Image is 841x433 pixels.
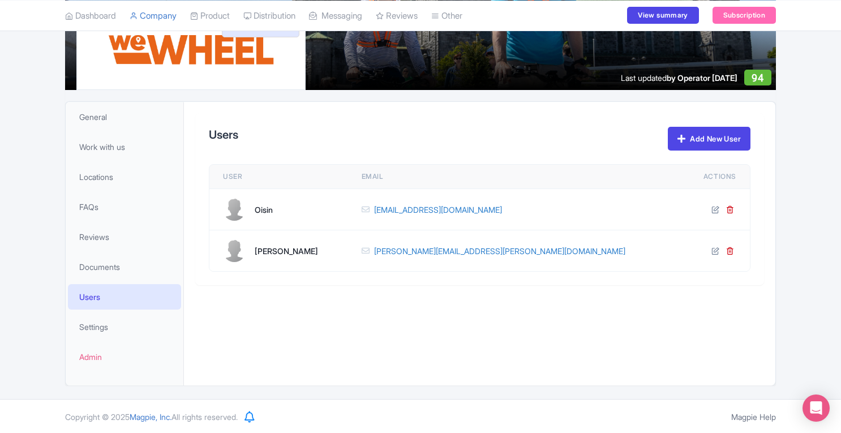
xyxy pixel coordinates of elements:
img: vwdl3hqryjhbq5h5hl0p.png [100,19,282,80]
div: Open Intercom Messenger [803,395,830,422]
a: [EMAIL_ADDRESS][DOMAIN_NAME] [374,204,502,216]
a: [PERSON_NAME][EMAIL_ADDRESS][PERSON_NAME][DOMAIN_NAME] [374,245,625,257]
span: 94 [752,72,763,84]
span: Documents [79,261,120,273]
th: User [209,165,348,189]
a: Magpie Help [731,412,776,422]
span: Reviews [79,231,109,243]
span: by Operator [DATE] [667,73,737,83]
h2: Users [209,128,238,141]
div: Copyright © 2025 All rights reserved. [58,411,244,423]
div: [PERSON_NAME] [255,245,318,257]
a: Admin [68,344,181,370]
a: Reviews [68,224,181,250]
a: Add New User [668,127,750,151]
a: General [68,104,181,130]
span: FAQs [79,201,98,213]
a: FAQs [68,194,181,220]
a: Documents [68,254,181,280]
span: Work with us [79,141,125,153]
span: General [79,111,107,123]
a: Subscription [713,7,776,24]
th: Actions [677,165,750,189]
a: Settings [68,314,181,340]
span: Admin [79,351,102,363]
span: Users [79,291,100,303]
div: Last updated [621,72,737,84]
th: Email [348,165,677,189]
span: Magpie, Inc. [130,412,171,422]
span: Locations [79,171,113,183]
a: Locations [68,164,181,190]
div: Oisin [255,204,273,216]
a: View summary [627,7,698,24]
a: Work with us [68,134,181,160]
span: Settings [79,321,108,333]
a: Users [68,284,181,310]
